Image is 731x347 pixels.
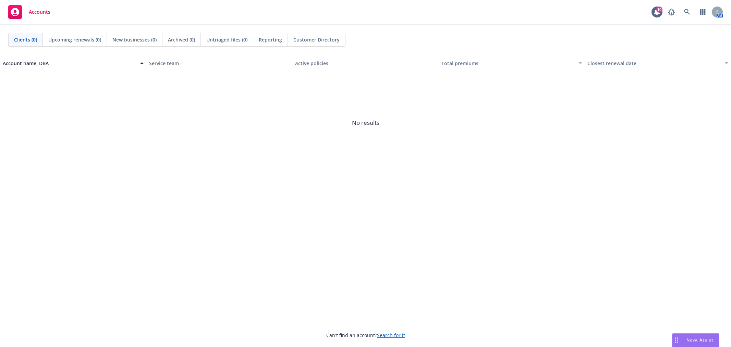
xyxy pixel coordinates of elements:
button: Nova Assist [672,333,719,347]
span: New businesses (0) [112,36,157,43]
span: Archived (0) [168,36,195,43]
a: Report a Bug [665,5,678,19]
a: Search [680,5,694,19]
a: Search for it [377,332,405,338]
button: Total premiums [439,55,585,71]
button: Service team [146,55,293,71]
button: Active policies [292,55,439,71]
span: Untriaged files (0) [206,36,247,43]
span: Upcoming renewals (0) [48,36,101,43]
span: Accounts [29,9,50,15]
span: Customer Directory [293,36,340,43]
span: Can't find an account? [326,332,405,339]
button: Closest renewal date [585,55,731,71]
div: Service team [149,60,290,67]
div: Total premiums [441,60,575,67]
div: Drag to move [672,334,681,347]
a: Accounts [5,2,53,22]
div: Closest renewal date [587,60,721,67]
div: 10 [656,7,662,13]
span: Reporting [259,36,282,43]
a: Switch app [696,5,710,19]
span: Clients (0) [14,36,37,43]
span: Nova Assist [686,337,714,343]
div: Account name, DBA [3,60,136,67]
div: Active policies [295,60,436,67]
